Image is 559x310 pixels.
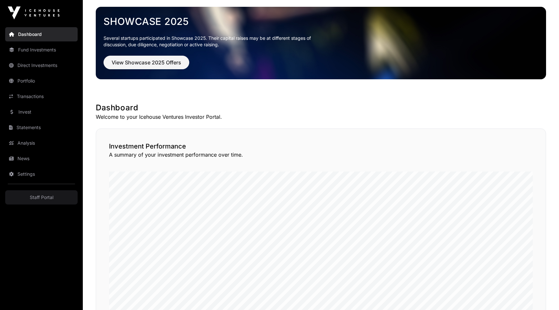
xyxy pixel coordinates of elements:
button: View Showcase 2025 Offers [104,56,189,69]
a: Staff Portal [5,190,78,205]
p: Several startups participated in Showcase 2025. Their capital raises may be at different stages o... [104,35,321,48]
a: Analysis [5,136,78,150]
a: Portfolio [5,74,78,88]
span: View Showcase 2025 Offers [112,59,181,66]
img: Showcase 2025 [96,7,546,79]
a: News [5,151,78,166]
a: Settings [5,167,78,181]
h2: Investment Performance [109,142,533,151]
h1: Dashboard [96,103,546,113]
a: View Showcase 2025 Offers [104,62,189,69]
p: Welcome to your Icehouse Ventures Investor Portal. [96,113,546,121]
a: Fund Investments [5,43,78,57]
a: Invest [5,105,78,119]
p: A summary of your investment performance over time. [109,151,533,159]
a: Showcase 2025 [104,16,538,27]
a: Direct Investments [5,58,78,72]
a: Transactions [5,89,78,104]
img: Icehouse Ventures Logo [8,6,60,19]
a: Statements [5,120,78,135]
iframe: Chat Widget [527,279,559,310]
a: Dashboard [5,27,78,41]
